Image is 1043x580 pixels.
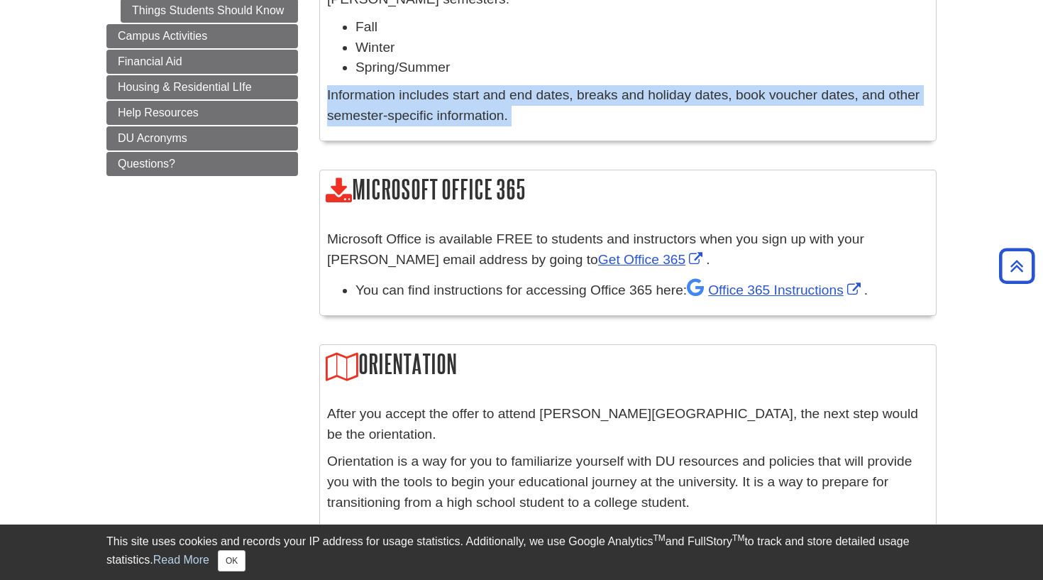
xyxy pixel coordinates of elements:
span: DU Acronyms [118,132,187,144]
li: You can find instructions for accessing Office 365 here: . [355,278,929,301]
sup: TM [732,533,744,543]
a: Questions? [106,152,298,176]
a: Financial Aid [106,50,298,74]
span: Help Resources [118,106,199,119]
h2: Microsoft Office 365 [320,170,936,211]
li: Fall [355,17,929,38]
button: Close [218,550,245,571]
a: Housing & Residential LIfe [106,75,298,99]
a: DU Acronyms [106,126,298,151]
sup: TM [653,533,665,543]
span: Financial Aid [118,55,182,67]
p: Orientation is a way for you to familiarize yourself with DU resources and policies that will pro... [327,452,929,513]
a: Help Resources [106,101,298,125]
span: Housing & Residential LIfe [118,81,252,93]
a: Link opens in new window [598,252,706,267]
p: Information includes start and end dates, breaks and holiday dates, book voucher dates, and other... [327,85,929,126]
a: Read More [153,554,209,566]
a: Campus Activities [106,24,298,48]
p: Microsoft Office is available FREE to students and instructors when you sign up with your [PERSON... [327,229,929,270]
li: Spring/Summer [355,58,929,78]
span: Campus Activities [118,30,207,42]
a: Link opens in new window [687,283,864,297]
a: Back to Top [994,256,1039,275]
div: This site uses cookies and records your IP address for usage statistics. Additionally, we use Goo... [106,533,937,571]
span: Questions? [118,158,175,170]
h2: Orientation [320,345,936,385]
li: Winter [355,38,929,58]
p: After you accept the offer to attend [PERSON_NAME][GEOGRAPHIC_DATA], the next step would be the o... [327,404,929,445]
